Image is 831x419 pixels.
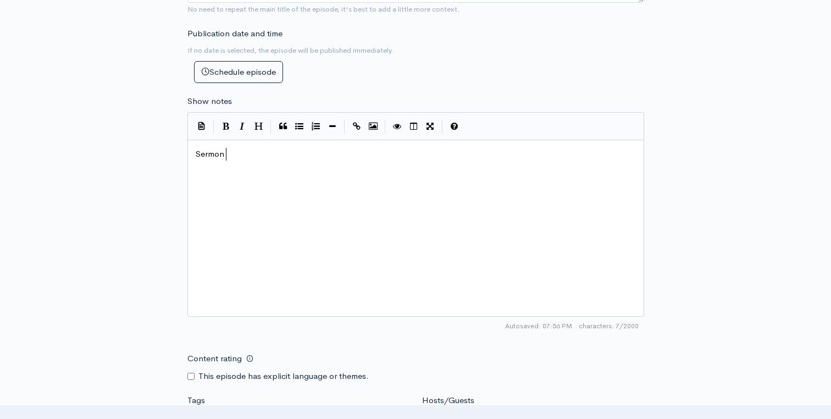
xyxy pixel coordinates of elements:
label: This episode has explicit language or themes. [198,370,369,383]
small: No need to repeat the main title of the episode, it's best to add a little more context. [187,4,459,14]
label: Show notes [187,95,232,108]
button: Heading [251,118,267,135]
span: 7/2000 [579,321,639,331]
button: Toggle Side by Side [406,118,422,135]
i: | [344,120,345,133]
button: Quote [275,118,291,135]
label: Publication date and time [187,27,282,40]
button: Insert Show Notes Template [193,118,210,134]
label: Hosts/Guests [422,394,474,407]
button: Markdown Guide [446,118,463,135]
i: | [213,120,214,133]
button: Create Link [348,118,365,135]
button: Insert Image [365,118,381,135]
i: | [270,120,272,133]
i: | [442,120,443,133]
label: Content rating [187,348,242,370]
small: If no date is selected, the episode will be published immediately. [187,46,394,55]
i: | [385,120,386,133]
button: Italic [234,118,251,135]
button: Toggle Fullscreen [422,118,439,135]
button: Insert Horizontal Line [324,118,341,135]
button: Generic List [291,118,308,135]
button: Numbered List [308,118,324,135]
span: Autosaved: 07:56 PM [505,321,572,331]
button: Schedule episode [194,61,283,84]
button: Bold [218,118,234,135]
span: Sermon [196,148,224,159]
label: Tags [187,394,205,407]
button: Toggle Preview [389,118,406,135]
